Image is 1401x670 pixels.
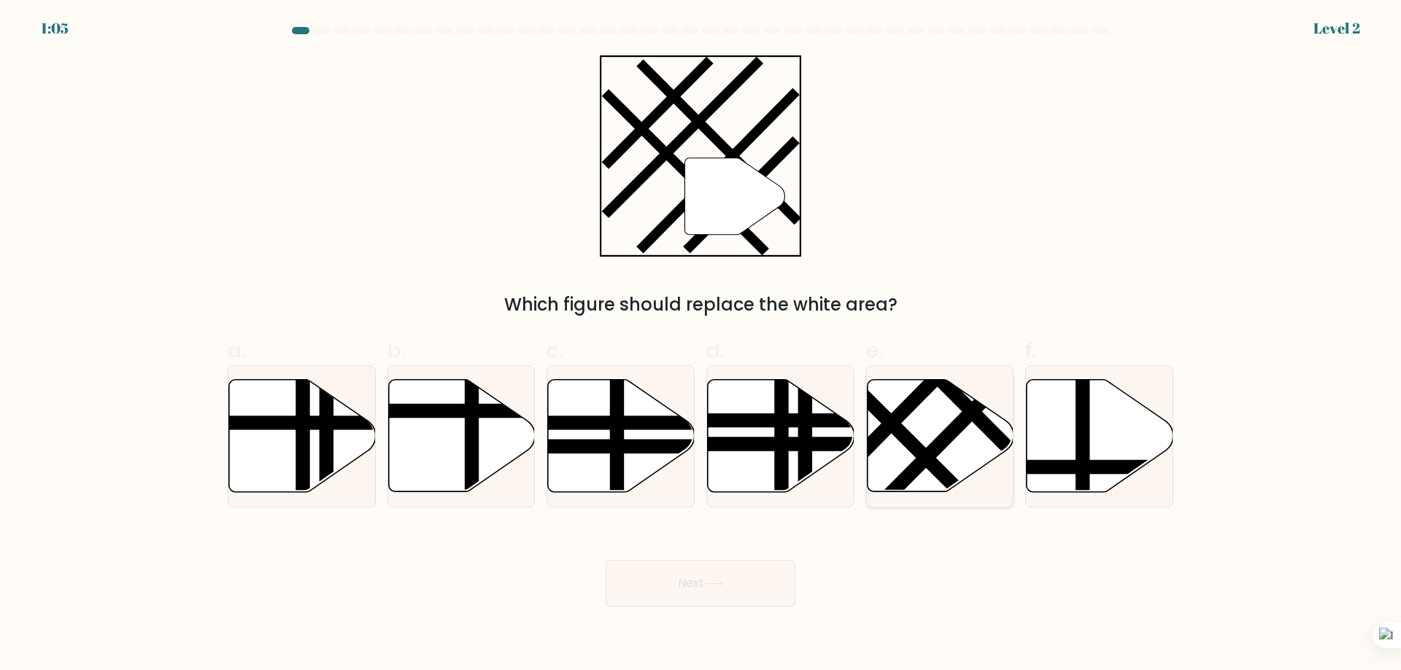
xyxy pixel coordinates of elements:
[41,17,69,39] div: 1:05
[1025,336,1035,365] span: f.
[236,292,1165,318] div: Which figure should replace the white area?
[606,560,795,607] button: Next
[706,336,724,365] span: d.
[228,336,245,365] span: a.
[547,336,563,365] span: c.
[866,336,882,365] span: e.
[387,336,405,365] span: b.
[1313,17,1360,39] div: Level 2
[684,158,784,235] g: "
